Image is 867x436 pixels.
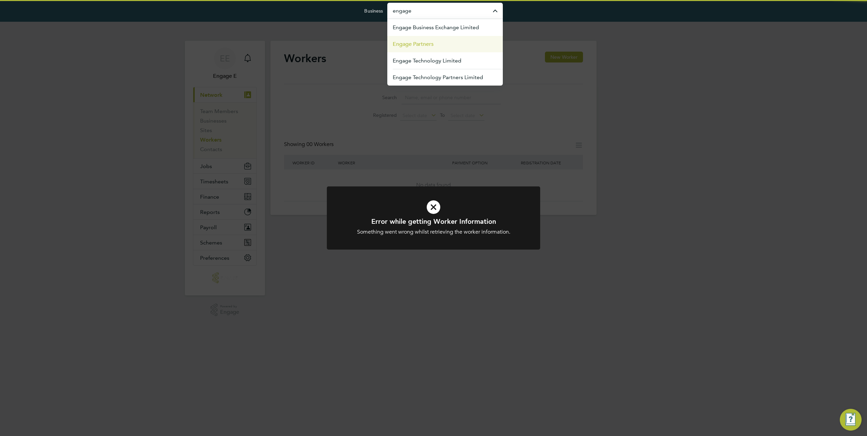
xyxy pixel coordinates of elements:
[393,23,479,32] span: Engage Business Exchange Limited
[393,57,461,65] span: Engage Technology Limited
[364,8,383,14] label: Business
[345,217,522,226] h1: Error while getting Worker Information
[345,229,522,236] div: Something went wrong whilst retrieving the worker information.
[393,40,433,48] span: Engage Partners
[840,409,862,431] button: Engage Resource Center
[393,73,483,81] span: Engage Technology Partners Limited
